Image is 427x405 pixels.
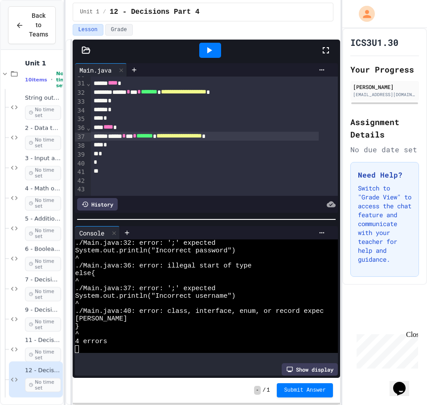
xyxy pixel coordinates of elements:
button: Lesson [73,24,103,36]
span: No time set [56,71,69,89]
span: 4 - Math operations [25,185,61,193]
span: No time set [25,348,61,362]
span: ./Main.java:40: error: class, interface, enum, or record expec [75,308,324,315]
div: 34 [75,106,86,115]
p: Switch to "Grade View" to access the chat feature and communicate with your teacher for help and ... [358,184,411,264]
div: No due date set [350,144,419,155]
span: No time set [25,105,61,120]
span: No time set [25,136,61,150]
span: 1 [267,387,270,394]
h2: Assignment Details [350,116,419,141]
div: 33 [75,97,86,106]
span: 3 - Input and output [25,155,61,162]
h1: ICS3U1.30 [350,36,398,49]
span: No time set [25,166,61,180]
div: My Account [349,4,377,24]
button: Submit Answer [277,383,333,397]
span: No time set [25,378,61,392]
span: String output Exercises [25,94,61,102]
div: 38 [75,142,86,150]
span: 2 - Data types [25,125,61,132]
div: Main.java [75,63,127,77]
span: - [254,386,261,395]
span: Fold line [86,80,90,87]
span: 10 items [25,77,47,83]
div: 40 [75,159,86,168]
span: Fold line [86,124,90,131]
span: System.out.println("Incorrect password") [75,247,235,255]
span: ./Main.java:32: error: ';' expected [75,239,215,247]
span: / [263,387,266,394]
span: 11 - Decisions Part 3 [25,336,61,344]
span: Back to Teams [29,11,48,39]
span: No time set [25,287,61,301]
div: History [77,198,118,211]
span: No time set [25,227,61,241]
span: else{ [75,270,95,277]
div: 39 [75,150,86,159]
span: [PERSON_NAME] [75,315,127,323]
div: [EMAIL_ADDRESS][DOMAIN_NAME] [353,91,416,98]
span: Unit 1 [25,59,61,67]
span: ./Main.java:37: error: ';' expected [75,285,215,292]
div: 41 [75,168,86,177]
span: 12 - Decisions Part 4 [110,7,200,17]
span: • [51,76,53,83]
div: 43 [75,185,86,194]
div: Console [75,228,109,238]
div: 35 [75,115,86,124]
iframe: chat widget [353,331,418,369]
div: Main.java [75,65,116,75]
div: [PERSON_NAME] [353,83,416,91]
span: ^ [75,255,79,262]
h2: Your Progress [350,63,419,76]
div: 37 [75,133,86,142]
span: ^ [75,300,79,308]
span: Submit Answer [284,387,326,394]
h3: Need Help? [358,170,411,180]
span: System.out.println("Incorrect username") [75,292,235,300]
span: 4 errors [75,338,107,345]
button: Grade [105,24,133,36]
span: 12 - Decisions Part 4 [25,367,61,374]
div: 31 [75,79,86,88]
span: Unit 1 [80,8,99,16]
span: } [75,323,79,330]
span: No time set [25,196,61,211]
span: No time set [25,317,61,332]
span: ^ [75,330,79,338]
div: 32 [75,89,86,97]
span: ./Main.java:36: error: illegal start of type [75,262,251,270]
span: 5 - Additional Math exercises [25,215,61,223]
span: 7 - Decisions Part 1 [25,276,61,283]
span: 9 - Decisions Part 2 [25,306,61,314]
span: / [103,8,106,16]
div: 42 [75,177,86,186]
span: 6 - Boolean Values [25,246,61,253]
div: Show display [282,363,338,376]
div: Console [75,226,120,239]
button: Back to Teams [8,6,56,44]
span: No time set [25,257,61,271]
span: ^ [75,277,79,285]
div: 36 [75,124,86,133]
div: Chat with us now!Close [4,4,62,57]
iframe: chat widget [390,369,418,396]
